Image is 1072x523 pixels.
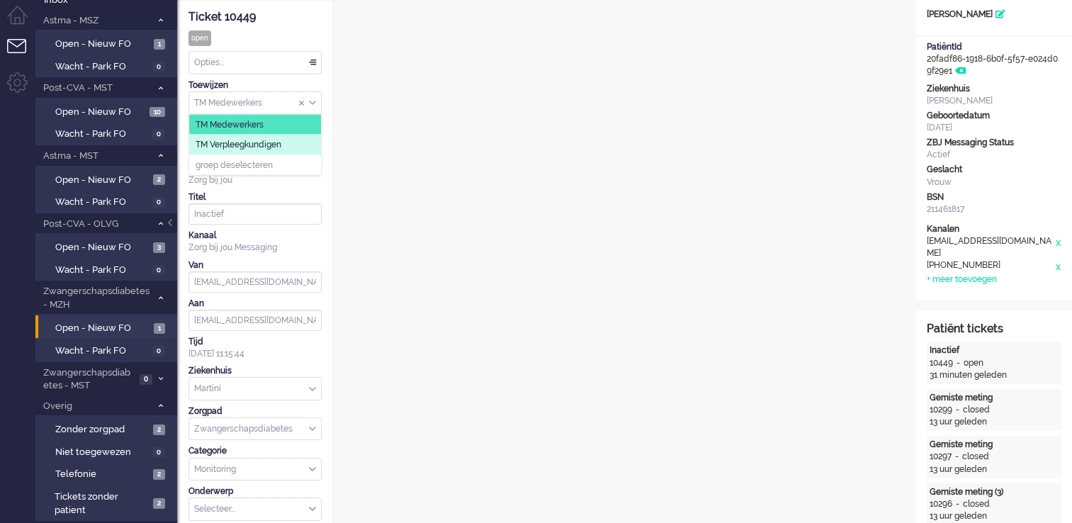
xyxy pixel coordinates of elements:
div: Van [188,259,322,271]
a: Wacht - Park FO 0 [41,342,176,358]
div: [EMAIL_ADDRESS][DOMAIN_NAME] [927,235,1054,259]
div: - [952,451,962,463]
div: + meer toevoegen [927,274,997,286]
span: 0 [152,265,165,276]
span: Tickets zonder patient [55,490,149,517]
div: 10296 [930,498,952,510]
div: Inactief [930,344,1059,356]
span: Open - Nieuw FO [55,106,146,119]
div: 10299 [930,404,952,416]
span: Wacht - Park FO [55,196,149,209]
div: Categorie [188,445,322,457]
div: Kanalen [927,223,1061,235]
a: Tickets zonder patient 2 [41,488,176,517]
div: open [188,30,211,46]
span: Zwangerschapsdiabetes - MZH [41,285,151,311]
span: 1 [154,323,165,334]
span: Zonder zorgpad [55,423,149,437]
span: 0 [152,129,165,140]
span: 1 [154,39,165,50]
div: Patiënt tickets [927,321,1061,337]
span: Wacht - Park FO [55,264,149,277]
a: Wacht - Park FO 0 [41,58,176,74]
span: Open - Nieuw FO [55,322,150,335]
a: Open - Nieuw FO 1 [41,320,176,335]
div: - [952,404,963,416]
span: groep deselecteren [196,159,273,171]
li: groep deselecteren [189,154,321,175]
span: Wacht - Park FO [55,128,149,141]
span: Open - Nieuw FO [55,174,149,187]
span: Overig [41,400,151,413]
span: TM Verpleegkundigen [196,139,281,151]
div: closed [962,451,989,463]
li: Tickets menu [7,39,39,71]
span: Niet toegewezen [55,446,149,459]
div: BSN [927,191,1061,203]
a: Telefonie 2 [41,466,176,481]
span: Wacht - Park FO [55,60,149,74]
div: 20fadf86-1918-6b0f-5f57-e024d09f29e1 [916,41,1072,77]
div: Tijd [188,336,322,348]
div: 211461817 [927,203,1061,215]
div: Onderwerp [188,485,322,497]
span: Astma - MSZ [41,14,151,28]
div: x [1054,235,1061,259]
span: Post-CVA - OLVG [41,218,151,231]
div: closed [963,498,990,510]
div: Geslacht [927,164,1061,176]
a: Zonder zorgpad 2 [41,421,176,437]
div: 10449 [930,357,953,369]
body: Rich Text Area. Press ALT-0 for help. [6,6,558,30]
div: 10297 [930,451,952,463]
span: Post-CVA - MST [41,81,151,95]
span: 0 [152,62,165,72]
li: TM Medewerkers [189,114,321,135]
div: [PERSON_NAME] [927,95,1061,107]
a: Open - Nieuw FO 2 [41,171,176,187]
div: - [952,498,963,510]
li: Admin menu [7,72,39,104]
span: 10 [149,107,165,118]
a: Niet toegewezen 0 [41,444,176,459]
div: Zorg bij jou Messaging [188,242,322,254]
span: 0 [152,447,165,458]
div: Geboortedatum [927,110,1061,122]
span: Wacht - Park FO [55,344,149,358]
a: Wacht - Park FO 0 [41,261,176,277]
a: Open - Nieuw FO 1 [41,35,176,51]
div: Ziekenhuis [188,365,322,377]
div: [DATE] 11:15:44 [188,336,322,360]
div: Ziekenhuis [927,83,1061,95]
div: Gemiste meting [930,392,1059,404]
div: [PERSON_NAME] [916,9,1072,21]
span: 0 [152,197,165,208]
span: 0 [140,374,152,385]
div: - [953,357,964,369]
li: Dashboard menu [7,6,39,38]
li: TM Verpleegkundigen [189,135,321,155]
div: 31 minuten geleden [930,369,1059,381]
div: ZBJ Messaging Status [927,137,1061,149]
span: 3 [153,242,165,253]
span: 2 [153,174,165,185]
a: Wacht - Park FO 0 [41,193,176,209]
div: Ticket 10449 [188,9,322,26]
div: Actief [927,149,1061,161]
div: [PHONE_NUMBER] [927,259,1054,274]
div: [DATE] [927,122,1061,134]
span: Open - Nieuw FO [55,241,149,254]
span: 2 [153,424,165,435]
a: Open - Nieuw FO 3 [41,239,176,254]
div: Assign Group [188,91,322,115]
span: Open - Nieuw FO [55,38,150,51]
div: Titel [188,191,322,203]
span: 2 [153,469,165,480]
span: Telefonie [55,468,149,481]
div: Gemiste meting [930,439,1059,451]
div: 13 uur geleden [930,463,1059,476]
a: Wacht - Park FO 0 [41,125,176,141]
span: Zwangerschapsdiabetes - MST [41,366,135,393]
div: Kanaal [188,230,322,242]
div: x [1054,259,1061,274]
